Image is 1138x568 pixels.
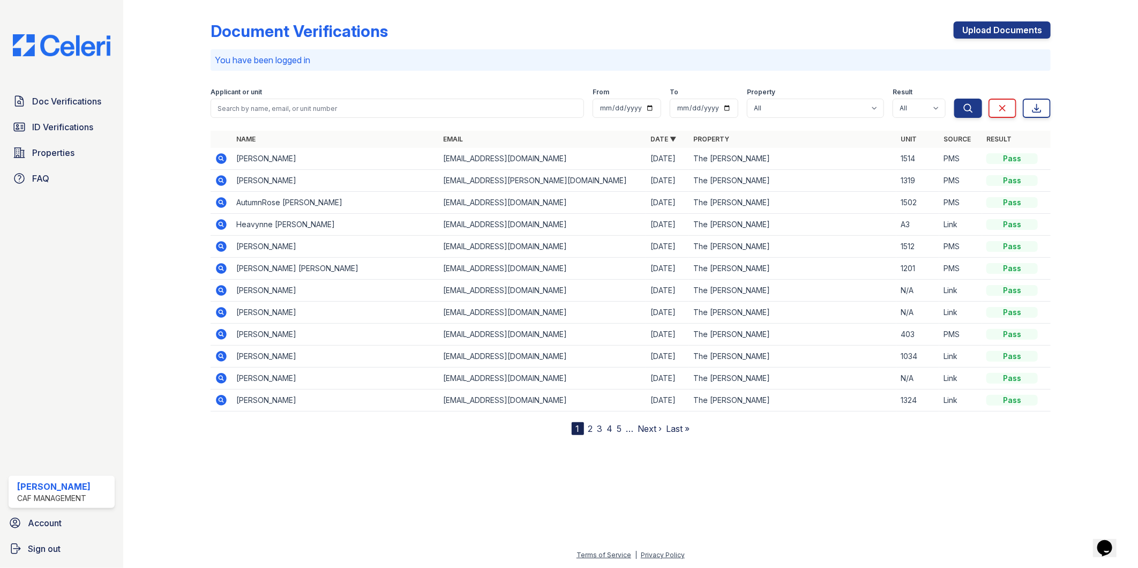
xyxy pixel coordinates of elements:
td: [DATE] [646,324,689,346]
td: Link [939,214,982,236]
iframe: chat widget [1093,525,1127,557]
td: The [PERSON_NAME] [689,390,896,412]
div: Pass [986,351,1038,362]
div: Document Verifications [211,21,388,41]
td: Link [939,368,982,390]
td: [DATE] [646,214,689,236]
td: The [PERSON_NAME] [689,280,896,302]
td: The [PERSON_NAME] [689,170,896,192]
td: 1319 [896,170,939,192]
span: … [626,422,634,435]
input: Search by name, email, or unit number [211,99,585,118]
td: [EMAIL_ADDRESS][DOMAIN_NAME] [439,280,647,302]
span: FAQ [32,172,49,185]
td: [DATE] [646,148,689,170]
td: 1512 [896,236,939,258]
td: [PERSON_NAME] [232,346,439,368]
a: Source [944,135,971,143]
a: Account [4,512,119,534]
td: [PERSON_NAME] [232,302,439,324]
a: 5 [617,423,622,434]
div: 1 [572,422,584,435]
img: CE_Logo_Blue-a8612792a0a2168367f1c8372b55b34899dd931a85d93a1a3d3e32e68fde9ad4.png [4,34,119,56]
td: PMS [939,258,982,280]
a: Result [986,135,1012,143]
div: | [635,551,637,559]
a: Last » [667,423,690,434]
td: [EMAIL_ADDRESS][DOMAIN_NAME] [439,192,647,214]
td: [PERSON_NAME] [232,236,439,258]
td: [EMAIL_ADDRESS][DOMAIN_NAME] [439,368,647,390]
td: The [PERSON_NAME] [689,148,896,170]
a: Email [444,135,463,143]
td: 1034 [896,346,939,368]
div: Pass [986,263,1038,274]
td: [PERSON_NAME] [232,390,439,412]
div: Pass [986,285,1038,296]
a: FAQ [9,168,115,189]
td: AutumnRose [PERSON_NAME] [232,192,439,214]
td: [PERSON_NAME] [232,324,439,346]
a: Next › [638,423,662,434]
span: ID Verifications [32,121,93,133]
div: Pass [986,307,1038,318]
div: Pass [986,153,1038,164]
td: [PERSON_NAME] [232,368,439,390]
td: 1502 [896,192,939,214]
td: [DATE] [646,280,689,302]
td: PMS [939,148,982,170]
td: The [PERSON_NAME] [689,302,896,324]
td: Link [939,280,982,302]
span: Account [28,517,62,529]
a: 2 [588,423,593,434]
td: [EMAIL_ADDRESS][DOMAIN_NAME] [439,214,647,236]
td: [DATE] [646,236,689,258]
td: PMS [939,324,982,346]
label: From [593,88,609,96]
td: [PERSON_NAME] [PERSON_NAME] [232,258,439,280]
a: Doc Verifications [9,91,115,112]
td: The [PERSON_NAME] [689,214,896,236]
a: Sign out [4,538,119,559]
td: Link [939,302,982,324]
td: The [PERSON_NAME] [689,346,896,368]
a: Property [693,135,729,143]
td: [DATE] [646,192,689,214]
td: [DATE] [646,390,689,412]
td: [EMAIL_ADDRESS][DOMAIN_NAME] [439,390,647,412]
td: The [PERSON_NAME] [689,236,896,258]
div: Pass [986,241,1038,252]
td: Link [939,346,982,368]
span: Doc Verifications [32,95,101,108]
td: [DATE] [646,258,689,280]
td: [PERSON_NAME] [232,148,439,170]
a: Privacy Policy [641,551,685,559]
td: [EMAIL_ADDRESS][DOMAIN_NAME] [439,258,647,280]
a: Properties [9,142,115,163]
div: Pass [986,329,1038,340]
td: 1324 [896,390,939,412]
td: 1201 [896,258,939,280]
td: The [PERSON_NAME] [689,368,896,390]
td: The [PERSON_NAME] [689,192,896,214]
span: Properties [32,146,74,159]
td: [EMAIL_ADDRESS][DOMAIN_NAME] [439,302,647,324]
td: [DATE] [646,346,689,368]
label: Result [893,88,912,96]
a: Date ▼ [650,135,676,143]
td: The [PERSON_NAME] [689,258,896,280]
a: Name [236,135,256,143]
a: ID Verifications [9,116,115,138]
a: 4 [607,423,613,434]
td: Link [939,390,982,412]
td: [EMAIL_ADDRESS][DOMAIN_NAME] [439,346,647,368]
div: Pass [986,395,1038,406]
td: PMS [939,192,982,214]
td: [EMAIL_ADDRESS][DOMAIN_NAME] [439,236,647,258]
label: Applicant or unit [211,88,262,96]
td: [EMAIL_ADDRESS][DOMAIN_NAME] [439,148,647,170]
a: Unit [901,135,917,143]
td: [PERSON_NAME] [232,280,439,302]
div: [PERSON_NAME] [17,480,91,493]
